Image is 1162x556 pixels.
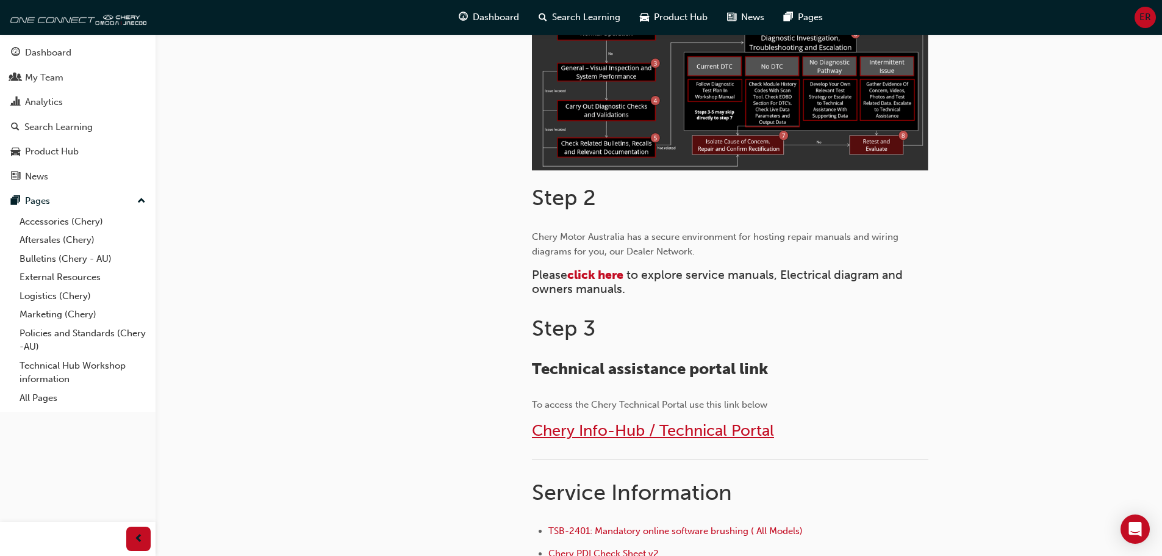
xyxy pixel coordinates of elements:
span: to explore service manuals, Electrical diagram and owners manuals. [532,268,906,296]
span: people-icon [11,73,20,84]
div: Dashboard [25,46,71,60]
a: Accessories (Chery) [15,212,151,231]
a: guage-iconDashboard [449,5,529,30]
button: DashboardMy TeamAnalyticsSearch LearningProduct HubNews [5,39,151,190]
a: Chery Info-Hub / Technical Portal [532,421,774,440]
a: click here [567,268,623,282]
span: guage-icon [459,10,468,25]
span: Dashboard [473,10,519,24]
div: Pages [25,194,50,208]
span: pages-icon [784,10,793,25]
span: up-icon [137,193,146,209]
a: My Team [5,67,151,89]
a: pages-iconPages [774,5,833,30]
span: chart-icon [11,97,20,108]
a: News [5,165,151,188]
a: Dashboard [5,42,151,64]
div: Product Hub [25,145,79,159]
span: Product Hub [654,10,708,24]
a: car-iconProduct Hub [630,5,717,30]
button: Pages [5,190,151,212]
span: Step 2 [532,184,596,211]
span: car-icon [640,10,649,25]
a: Bulletins (Chery - AU) [15,250,151,269]
div: News [25,170,48,184]
a: Logistics (Chery) [15,287,151,306]
a: Technical Hub Workshop information [15,356,151,389]
span: car-icon [11,146,20,157]
a: Search Learning [5,116,151,139]
div: My Team [25,71,63,85]
span: prev-icon [134,532,143,547]
span: Please [532,268,567,282]
span: To access the Chery Technical Portal use this link below [532,399,767,410]
img: oneconnect [6,5,146,29]
div: Search Learning [24,120,93,134]
span: Search Learning [552,10,620,24]
span: search-icon [539,10,547,25]
span: Technical assistance portal link [532,359,768,378]
span: Pages [798,10,823,24]
div: Analytics [25,95,63,109]
span: news-icon [727,10,736,25]
a: Product Hub [5,140,151,163]
span: news-icon [11,171,20,182]
span: search-icon [11,122,20,133]
button: ER [1135,7,1156,28]
a: Aftersales (Chery) [15,231,151,250]
a: Analytics [5,91,151,114]
a: External Resources [15,268,151,287]
a: search-iconSearch Learning [529,5,630,30]
a: Policies and Standards (Chery -AU) [15,324,151,356]
span: News [741,10,764,24]
a: All Pages [15,389,151,408]
a: TSB-2401: Mandatory online software brushing ( All Models) [548,525,803,536]
span: Chery Motor Australia has a secure environment for hosting repair manuals and wiring diagrams for... [532,231,901,257]
a: Marketing (Chery) [15,305,151,324]
span: Service Information [532,479,732,505]
span: guage-icon [11,48,20,59]
div: Open Intercom Messenger [1121,514,1150,544]
a: news-iconNews [717,5,774,30]
span: ER [1139,10,1151,24]
span: Step 3 [532,315,595,341]
span: pages-icon [11,196,20,207]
